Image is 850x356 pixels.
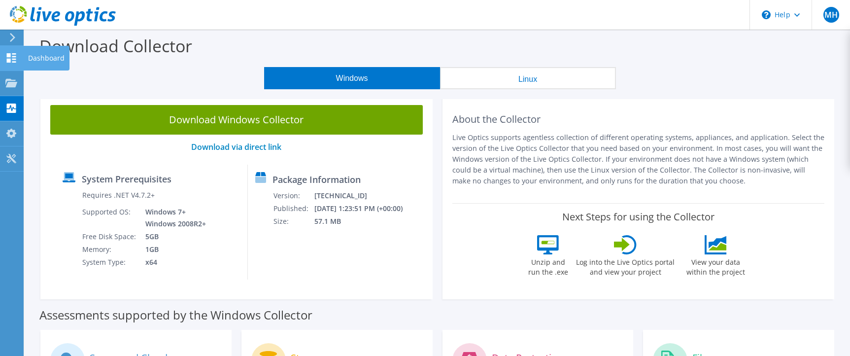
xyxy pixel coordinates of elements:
[823,7,839,23] span: MH
[82,190,155,200] label: Requires .NET V4.7.2+
[314,189,416,202] td: [TECHNICAL_ID]
[576,254,675,277] label: Log into the Live Optics portal and view your project
[272,175,361,184] label: Package Information
[23,46,69,71] div: Dashboard
[525,254,571,277] label: Unzip and run the .exe
[138,256,208,269] td: x64
[273,189,314,202] td: Version:
[138,243,208,256] td: 1GB
[82,230,138,243] td: Free Disk Space:
[762,10,771,19] svg: \n
[191,142,281,152] a: Download via direct link
[264,67,440,89] button: Windows
[39,310,312,320] label: Assessments supported by the Windows Collector
[452,132,825,186] p: Live Optics supports agentless collection of different operating systems, appliances, and applica...
[82,206,138,230] td: Supported OS:
[50,105,423,135] a: Download Windows Collector
[273,215,314,228] td: Size:
[39,35,192,57] label: Download Collector
[440,67,616,89] button: Linux
[82,174,171,184] label: System Prerequisites
[82,243,138,256] td: Memory:
[680,254,751,277] label: View your data within the project
[138,206,208,230] td: Windows 7+ Windows 2008R2+
[273,202,314,215] td: Published:
[138,230,208,243] td: 5GB
[452,113,825,125] h2: About the Collector
[82,256,138,269] td: System Type:
[562,211,714,223] label: Next Steps for using the Collector
[314,202,416,215] td: [DATE] 1:23:51 PM (+00:00)
[314,215,416,228] td: 57.1 MB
